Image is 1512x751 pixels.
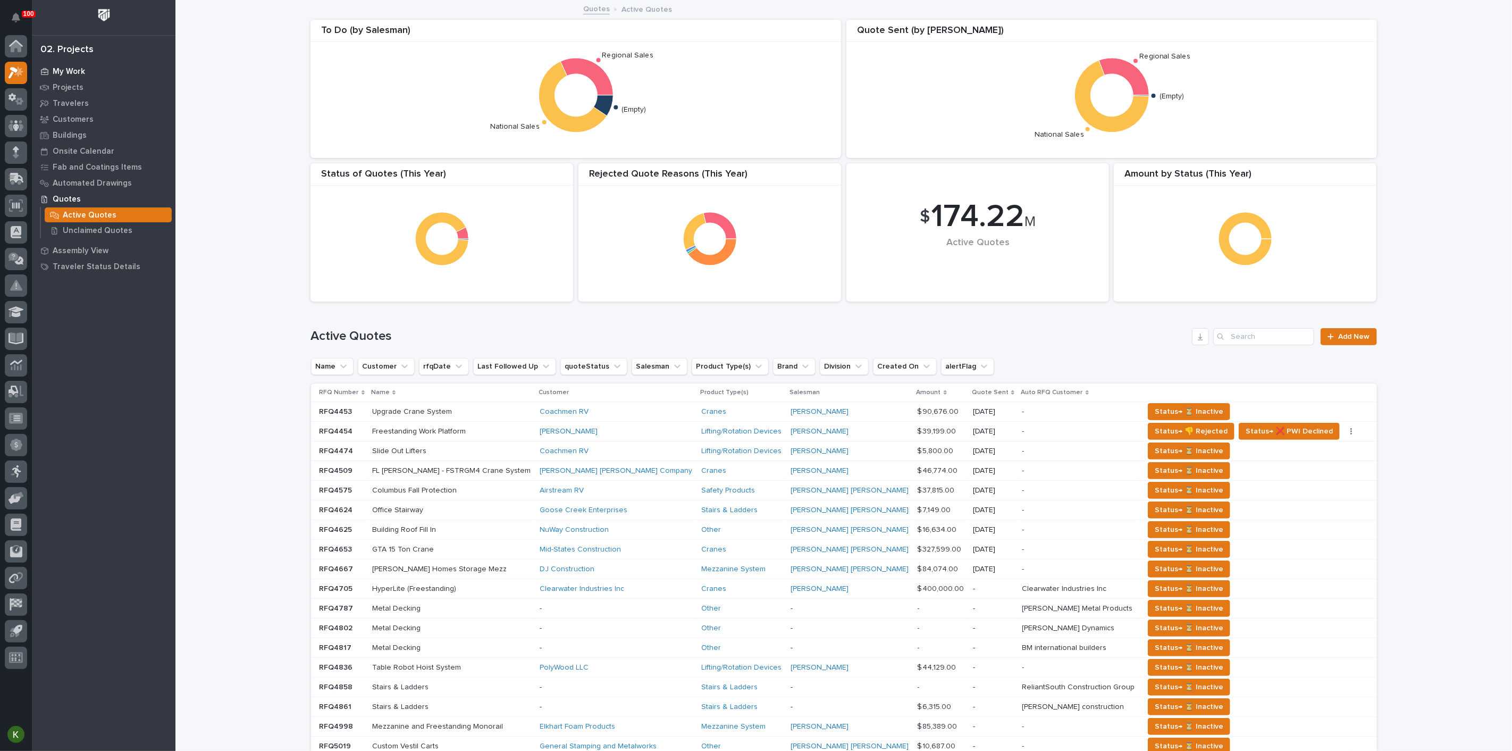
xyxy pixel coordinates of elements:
p: Metal Decking [372,641,423,653]
p: - [973,644,1014,653]
p: RFQ4705 [320,582,355,594]
button: Notifications [5,6,27,29]
p: [DATE] [973,506,1014,515]
button: Status→ ⏳ Inactive [1148,620,1230,637]
a: [PERSON_NAME] [791,447,849,456]
a: Stairs & Ladders [701,703,758,712]
p: - [791,703,909,712]
p: RFQ4817 [320,641,354,653]
button: Status→ ⏳ Inactive [1148,443,1230,460]
span: Status→ ⏳ Inactive [1155,602,1223,615]
p: RFQ4624 [320,504,355,515]
p: HyperLite (Freestanding) [372,582,458,594]
button: Status→ ⏳ Inactive [1148,482,1230,499]
a: Mezzanine System [701,722,766,731]
span: Status→ ⏳ Inactive [1155,661,1223,674]
p: Auto RFQ Customer [1021,387,1083,398]
a: Other [701,644,721,653]
button: Status→ ⏳ Inactive [1148,580,1230,597]
tr: RFQ4861RFQ4861 Stairs & LaddersStairs & Ladders -Stairs & Ladders -$ 6,315.00$ 6,315.00 -[PERSON_... [311,697,1377,716]
a: Traveler Status Details [32,258,175,274]
a: Other [701,742,721,751]
span: Status→ ⏳ Inactive [1155,720,1223,733]
p: $ 44,129.00 [918,661,959,672]
p: RFQ4509 [320,464,355,475]
div: Active Quotes [864,237,1091,271]
a: Cranes [701,585,726,594]
text: National Sales [490,123,540,131]
button: Customer [358,358,415,375]
a: [PERSON_NAME] [791,722,849,731]
tr: RFQ4858RFQ4858 Stairs & LaddersStairs & Ladders -Stairs & Ladders --- -ReliantSouth Construction ... [311,677,1377,697]
p: Automated Drawings [53,179,132,188]
p: - [1022,484,1027,495]
a: Cranes [701,466,726,475]
a: Goose Creek Enterprises [540,506,627,515]
p: $ 37,815.00 [918,484,957,495]
button: Last Followed Up [473,358,556,375]
p: - [918,681,922,692]
p: - [973,703,1014,712]
p: FL [PERSON_NAME] - FSTRGM4 Crane System [372,464,533,475]
p: $ 84,074.00 [918,563,961,574]
a: [PERSON_NAME] [791,466,849,475]
button: Status→ ⏳ Inactive [1148,718,1230,735]
tr: RFQ4454RFQ4454 Freestanding Work PlatformFreestanding Work Platform [PERSON_NAME] Lifting/Rotatio... [311,422,1377,441]
button: Status→ ⏳ Inactive [1148,639,1230,656]
a: Cranes [701,407,726,416]
button: rfqDate [419,358,469,375]
tr: RFQ4625RFQ4625 Building Roof Fill InBuilding Roof Fill In NuWay Construction Other [PERSON_NAME] ... [311,520,1377,540]
a: Cranes [701,545,726,554]
p: $ 16,634.00 [918,523,959,535]
button: Status→ ⏳ Inactive [1148,403,1230,420]
p: [DATE] [973,565,1014,574]
p: Mezzanine and Freestanding Monorail [372,720,505,731]
a: Assembly View [32,243,175,258]
p: [DATE] [973,525,1014,535]
p: Amount [917,387,941,398]
p: RFQ4454 [320,425,355,436]
p: - [1022,661,1027,672]
p: Active Quotes [621,3,672,14]
p: Clearwater Industries Inc [1022,582,1109,594]
p: [DATE] [973,427,1014,436]
a: [PERSON_NAME] [PERSON_NAME] [791,565,909,574]
span: Status→ ⏳ Inactive [1155,622,1223,635]
p: - [540,703,693,712]
p: Buildings [53,131,87,140]
button: Product Type(s) [692,358,769,375]
p: [PERSON_NAME] construction [1022,700,1127,712]
a: Lifting/Rotation Devices [701,663,782,672]
p: - [973,722,1014,731]
tr: RFQ4998RFQ4998 Mezzanine and Freestanding MonorailMezzanine and Freestanding Monorail Elkhart Foa... [311,716,1377,736]
p: Quote Sent [972,387,1009,398]
a: Stairs & Ladders [701,683,758,692]
p: $ 39,199.00 [918,425,959,436]
img: Workspace Logo [94,5,114,25]
p: $ 90,676.00 [918,405,961,416]
a: Clearwater Industries Inc [540,585,624,594]
p: Name [371,387,390,398]
p: RFQ4653 [320,543,355,554]
p: Office Stairway [372,504,425,515]
button: Status→ ⏳ Inactive [1148,679,1230,696]
p: - [791,604,909,613]
a: Travelers [32,95,175,111]
button: Division [820,358,869,375]
p: $ 46,774.00 [918,464,960,475]
tr: RFQ4453RFQ4453 Upgrade Crane SystemUpgrade Crane System Coachmen RV Cranes [PERSON_NAME] $ 90,676... [311,402,1377,422]
span: 174.22 [931,201,1024,233]
p: Fab and Coatings Items [53,163,142,172]
text: Regional Sales [1139,53,1191,61]
a: Mid-States Construction [540,545,621,554]
p: - [791,624,909,633]
p: 100 [23,10,34,18]
tr: RFQ4509RFQ4509 FL [PERSON_NAME] - FSTRGM4 Crane SystemFL [PERSON_NAME] - FSTRGM4 Crane System [PE... [311,461,1377,481]
a: Airstream RV [540,486,584,495]
p: Metal Decking [372,622,423,633]
div: Notifications100 [13,13,27,30]
a: Buildings [32,127,175,143]
p: Product Type(s) [700,387,749,398]
a: Lifting/Rotation Devices [701,447,782,456]
p: GTA 15 Ton Crane [372,543,436,554]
